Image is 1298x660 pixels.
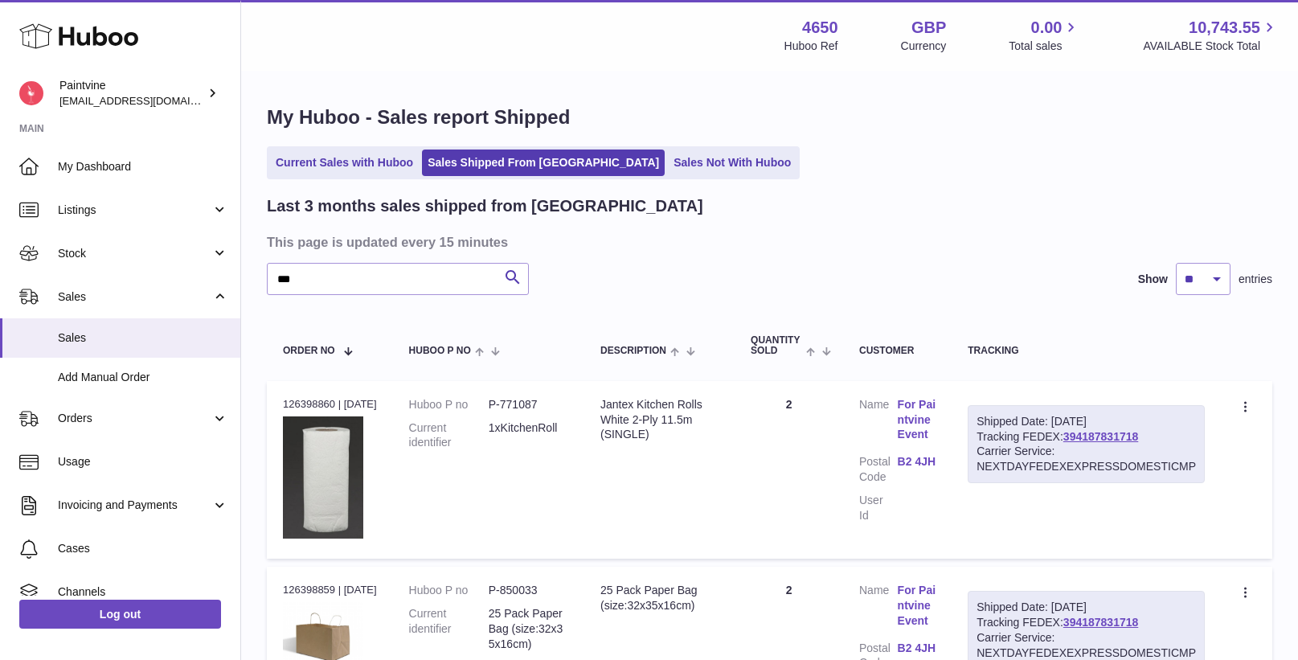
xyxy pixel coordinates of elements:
div: Currency [901,39,947,54]
div: 126398859 | [DATE] [283,583,377,597]
div: Paintvine [59,78,204,109]
a: Current Sales with Huboo [270,150,419,176]
span: Invoicing and Payments [58,498,211,513]
span: Usage [58,454,228,469]
a: Sales Not With Huboo [668,150,796,176]
a: 394187831718 [1063,616,1138,629]
a: For Paintvine Event [898,583,936,629]
dd: P-771087 [489,397,568,412]
a: Log out [19,600,221,629]
div: Carrier Service: NEXTDAYFEDEXEXPRESSDOMESTICMP [977,444,1196,474]
div: Huboo Ref [784,39,838,54]
dt: Current identifier [409,606,489,652]
dt: Name [859,583,898,633]
span: Add Manual Order [58,370,228,385]
span: Order No [283,346,335,356]
span: 0.00 [1031,17,1063,39]
span: Total sales [1009,39,1080,54]
strong: GBP [911,17,946,39]
span: 10,743.55 [1189,17,1260,39]
dt: Huboo P no [409,397,489,412]
span: Channels [58,584,228,600]
a: 394187831718 [1063,430,1138,443]
a: 0.00 Total sales [1009,17,1080,54]
dt: User Id [859,493,898,523]
span: Sales [58,289,211,305]
img: 1683653328.png [283,416,363,539]
a: B2 4JH [898,454,936,469]
h1: My Huboo - Sales report Shipped [267,105,1272,130]
dd: 1xKitchenRoll [489,420,568,451]
span: Huboo P no [409,346,471,356]
span: Orders [58,411,211,426]
div: 126398860 | [DATE] [283,397,377,412]
span: [EMAIL_ADDRESS][DOMAIN_NAME] [59,94,236,107]
div: 25 Pack Paper Bag (size:32x35x16cm) [600,583,719,613]
h2: Last 3 months sales shipped from [GEOGRAPHIC_DATA] [267,195,703,217]
dd: 25 Pack Paper Bag (size:32x35x16cm) [489,606,568,652]
span: AVAILABLE Stock Total [1143,39,1279,54]
td: 2 [735,381,843,559]
a: 10,743.55 AVAILABLE Stock Total [1143,17,1279,54]
dt: Current identifier [409,420,489,451]
span: Description [600,346,666,356]
span: Sales [58,330,228,346]
span: Listings [58,203,211,218]
a: For Paintvine Event [898,397,936,443]
a: B2 4JH [898,641,936,656]
div: Customer [859,346,936,356]
div: Tracking FEDEX: [968,405,1205,484]
dt: Postal Code [859,454,898,485]
img: euan@paintvine.co.uk [19,81,43,105]
span: Stock [58,246,211,261]
span: Quantity Sold [751,335,802,356]
strong: 4650 [802,17,838,39]
span: My Dashboard [58,159,228,174]
div: Shipped Date: [DATE] [977,414,1196,429]
div: Tracking [968,346,1205,356]
dd: P-850033 [489,583,568,598]
h3: This page is updated every 15 minutes [267,233,1268,251]
label: Show [1138,272,1168,287]
a: Sales Shipped From [GEOGRAPHIC_DATA] [422,150,665,176]
div: Jantex Kitchen Rolls White 2-Ply 11.5m (SINGLE) [600,397,719,443]
span: Cases [58,541,228,556]
dt: Huboo P no [409,583,489,598]
dt: Name [859,397,898,447]
div: Shipped Date: [DATE] [977,600,1196,615]
span: entries [1239,272,1272,287]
